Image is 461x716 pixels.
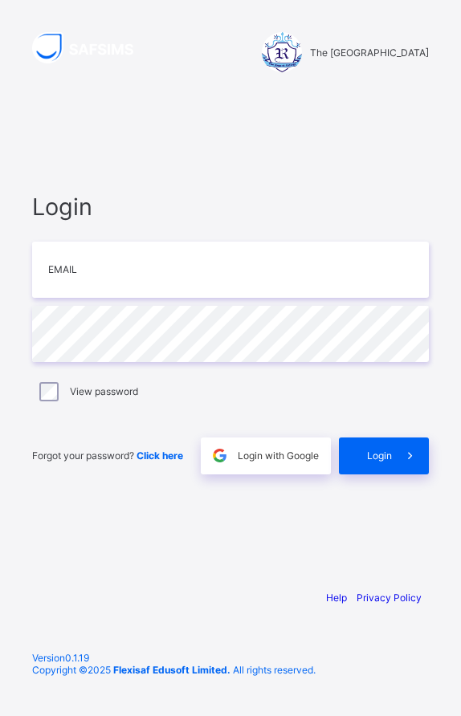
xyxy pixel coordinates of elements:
a: Click here [137,450,183,462]
img: google.396cfc9801f0270233282035f929180a.svg [210,446,229,465]
span: Login [367,450,392,462]
a: Help [326,592,347,604]
span: Login [32,193,429,221]
label: View password [70,385,138,397]
span: Login with Google [238,450,319,462]
a: Privacy Policy [357,592,422,604]
span: The [GEOGRAPHIC_DATA] [310,47,429,59]
span: Copyright © 2025 All rights reserved. [32,664,316,676]
strong: Flexisaf Edusoft Limited. [113,664,230,676]
span: Version 0.1.19 [32,652,429,664]
img: SAFSIMS Logo [32,32,153,63]
span: Forgot your password? [32,450,183,462]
